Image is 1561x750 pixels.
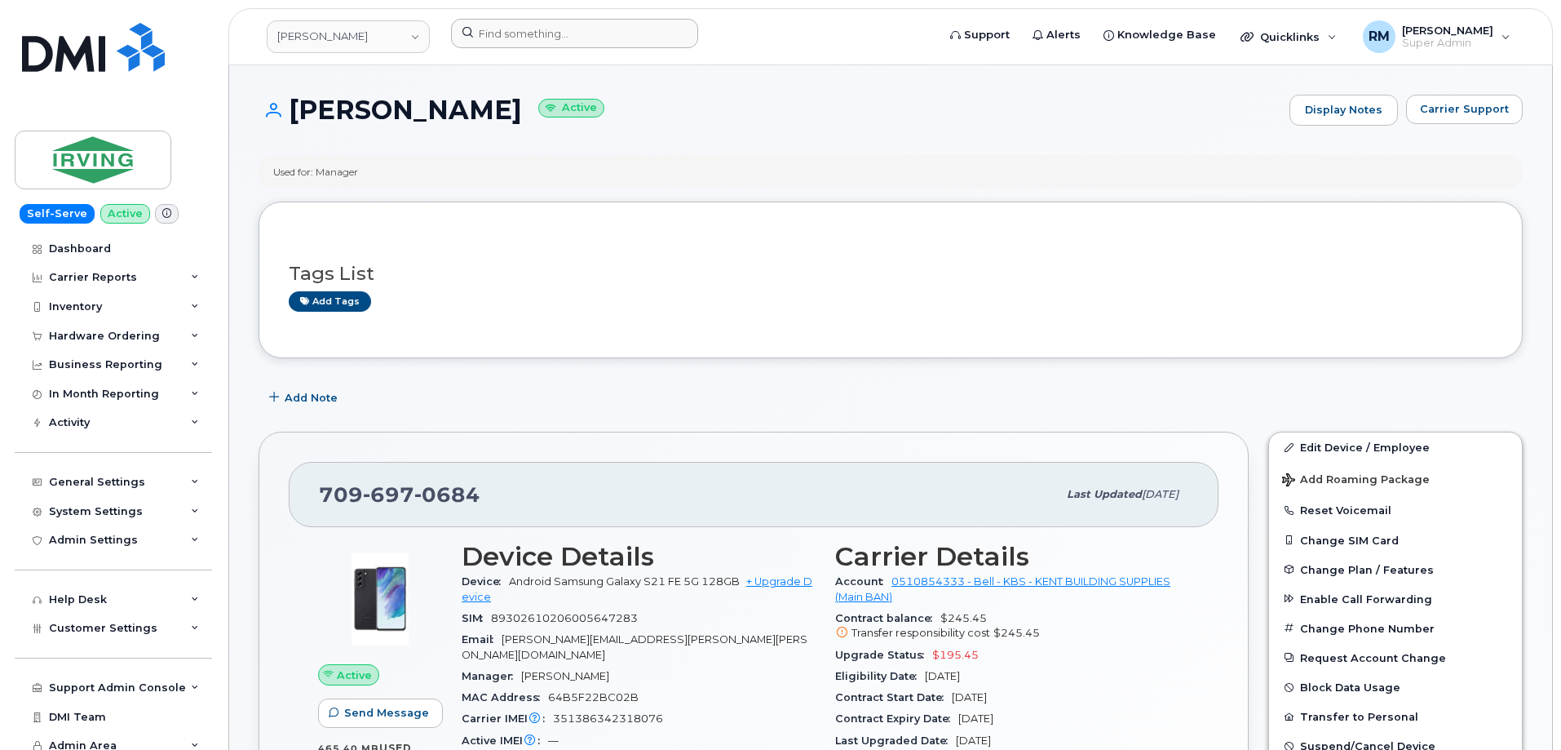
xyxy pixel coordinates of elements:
[259,95,1281,124] h1: [PERSON_NAME]
[956,734,991,747] span: [DATE]
[1269,526,1522,555] button: Change SIM Card
[932,649,979,661] span: $195.45
[319,482,480,507] span: 709
[835,691,952,703] span: Contract Start Date
[835,612,940,624] span: Contract balance
[835,542,1189,571] h3: Carrier Details
[285,390,338,406] span: Add Note
[1282,473,1430,489] span: Add Roaming Package
[462,612,491,624] span: SIM
[1269,495,1522,525] button: Reset Voicemail
[925,670,960,682] span: [DATE]
[491,612,638,624] span: 89302610206005647283
[952,691,987,703] span: [DATE]
[835,612,1189,641] span: $245.45
[462,575,812,602] a: + Upgrade Device
[1269,672,1522,702] button: Block Data Usage
[1269,433,1522,462] a: Edit Device / Employee
[414,482,480,507] span: 0684
[993,627,1040,639] span: $245.45
[344,705,429,721] span: Send Message
[1289,95,1398,126] a: Display Notes
[462,633,807,660] span: [PERSON_NAME][EMAIL_ADDRESS][PERSON_NAME][PERSON_NAME][DOMAIN_NAME]
[273,165,358,179] div: Used for: Manager
[509,575,740,588] span: Android Samsung Galaxy S21 FE 5G 128GB
[462,734,548,747] span: Active IMEI
[363,482,414,507] span: 697
[1269,643,1522,672] button: Request Account Change
[835,670,925,682] span: Eligibility Date
[521,670,609,682] span: [PERSON_NAME]
[1269,702,1522,731] button: Transfer to Personal
[462,633,502,646] span: Email
[331,550,429,648] img: image20231002-3703462-abbrul.jpeg
[1269,555,1522,584] button: Change Plan / Features
[462,691,548,703] span: MAC Address
[835,734,956,747] span: Last Upgraded Date
[958,712,993,725] span: [DATE]
[259,383,352,412] button: Add Note
[1067,488,1142,500] span: Last updated
[835,575,891,588] span: Account
[1142,488,1178,500] span: [DATE]
[553,712,663,725] span: 351386342318076
[462,712,553,725] span: Carrier IMEI
[1406,95,1523,124] button: Carrier Support
[318,699,443,728] button: Send Message
[851,627,990,639] span: Transfer responsibility cost
[835,712,958,725] span: Contract Expiry Date
[1300,592,1432,605] span: Enable Call Forwarding
[548,734,559,747] span: —
[289,291,371,312] a: Add tags
[289,264,1492,284] h3: Tags List
[1269,614,1522,643] button: Change Phone Number
[462,575,509,588] span: Device
[1269,462,1522,495] button: Add Roaming Package
[548,691,639,703] span: 64B5F22BC02B
[462,542,816,571] h3: Device Details
[462,670,521,682] span: Manager
[1300,563,1434,575] span: Change Plan / Features
[1420,101,1509,117] span: Carrier Support
[337,668,372,683] span: Active
[1269,584,1522,614] button: Enable Call Forwarding
[538,99,604,118] small: Active
[835,649,932,661] span: Upgrade Status
[835,575,1170,602] a: 0510854333 - Bell - KBS - KENT BUILDING SUPPLIES (Main BAN)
